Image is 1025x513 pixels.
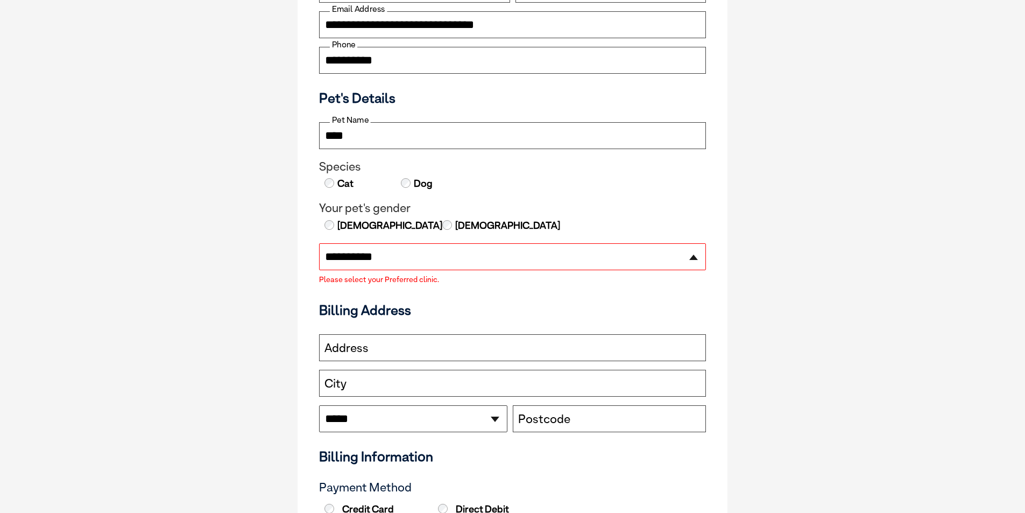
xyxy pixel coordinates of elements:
[319,276,706,283] label: Please select your Preferred clinic.
[413,177,433,191] label: Dog
[324,377,347,391] label: City
[330,40,357,50] label: Phone
[319,160,706,174] legend: Species
[454,219,560,233] label: [DEMOGRAPHIC_DATA]
[319,201,706,215] legend: Your pet's gender
[336,219,442,233] label: [DEMOGRAPHIC_DATA]
[319,448,706,465] h3: Billing Information
[319,302,706,318] h3: Billing Address
[324,341,369,355] label: Address
[319,481,706,495] h3: Payment Method
[315,90,710,106] h3: Pet's Details
[518,412,570,426] label: Postcode
[336,177,354,191] label: Cat
[330,4,387,14] label: Email Address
